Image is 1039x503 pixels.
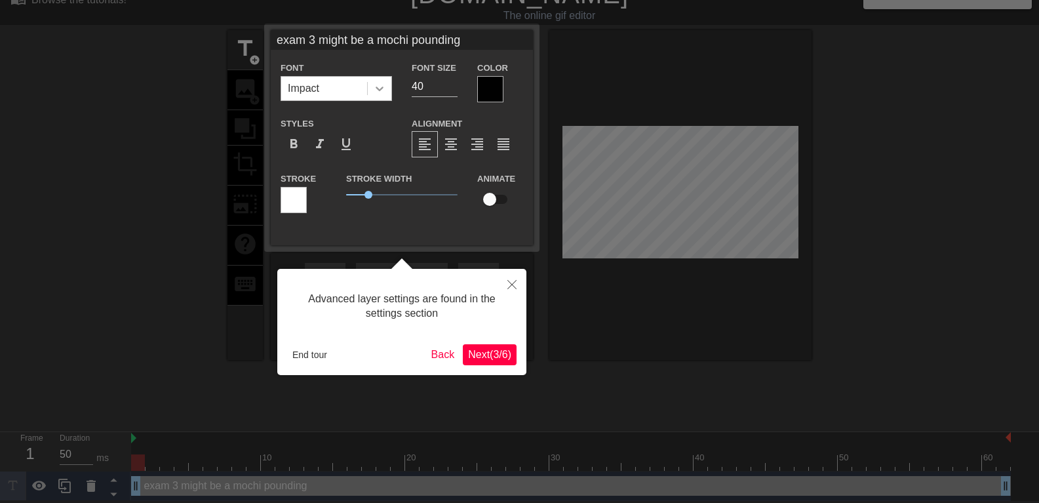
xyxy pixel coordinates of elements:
[129,479,142,493] span: drag_handle
[1006,432,1011,443] img: bound-end.png
[412,117,462,131] label: Alignment
[10,432,50,470] div: Frame
[463,344,517,365] button: Next
[412,62,456,75] label: Font Size
[496,136,511,152] span: format_align_justify
[551,451,562,464] div: 30
[498,269,526,299] button: Close
[249,54,260,66] span: add_circle
[353,8,745,24] div: The online gif editor
[426,344,460,365] button: Back
[312,136,328,152] span: format_italic
[477,172,515,186] label: Animate
[999,479,1012,493] span: drag_handle
[839,451,851,464] div: 50
[469,136,485,152] span: format_align_right
[695,451,707,464] div: 40
[346,172,412,186] label: Stroke Width
[286,136,302,152] span: format_bold
[281,172,316,186] label: Stroke
[20,442,40,466] div: 1
[287,345,332,365] button: End tour
[96,451,109,465] div: ms
[60,435,90,443] label: Duration
[288,81,319,96] div: Impact
[417,136,433,152] span: format_align_left
[443,136,459,152] span: format_align_center
[468,349,511,360] span: Next ( 3 / 6 )
[262,451,274,464] div: 10
[281,62,304,75] label: Font
[233,36,258,61] span: title
[477,62,508,75] label: Color
[281,117,314,131] label: Styles
[338,136,354,152] span: format_underline
[983,451,995,464] div: 60
[406,451,418,464] div: 20
[287,279,517,334] div: Advanced layer settings are found in the settings section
